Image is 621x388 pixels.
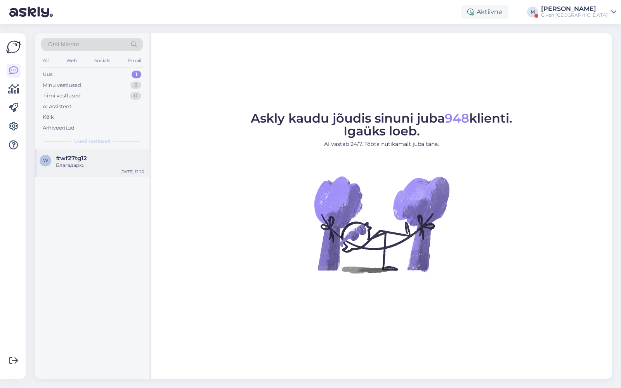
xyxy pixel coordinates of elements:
[74,138,110,145] span: Uued vestlused
[541,12,608,18] div: Given [GEOGRAPHIC_DATA]
[541,6,616,18] a: [PERSON_NAME]Given [GEOGRAPHIC_DATA]
[312,154,451,294] img: No Chat active
[461,5,508,19] div: Aktiivne
[43,124,75,132] div: Arhiveeritud
[56,162,144,169] div: Благадарю.
[127,55,143,66] div: Email
[43,81,81,89] div: Minu vestlused
[130,92,141,100] div: 0
[527,7,538,17] div: M
[541,6,608,12] div: [PERSON_NAME]
[132,71,141,78] div: 1
[65,55,78,66] div: Web
[251,140,512,148] p: AI vastab 24/7. Tööta nutikamalt juba täna.
[56,155,87,162] span: #wf27tg12
[445,111,469,126] span: 948
[41,55,50,66] div: All
[6,40,21,54] img: Askly Logo
[43,92,81,100] div: Tiimi vestlused
[43,158,48,163] span: w
[43,113,54,121] div: Kõik
[251,111,512,139] span: Askly kaudu jõudis sinuni juba klienti. Igaüks loeb.
[43,103,71,111] div: AI Assistent
[93,55,112,66] div: Socials
[48,40,79,48] span: Otsi kliente
[120,169,144,175] div: [DATE] 12:20
[130,81,141,89] div: 8
[43,71,53,78] div: Uus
